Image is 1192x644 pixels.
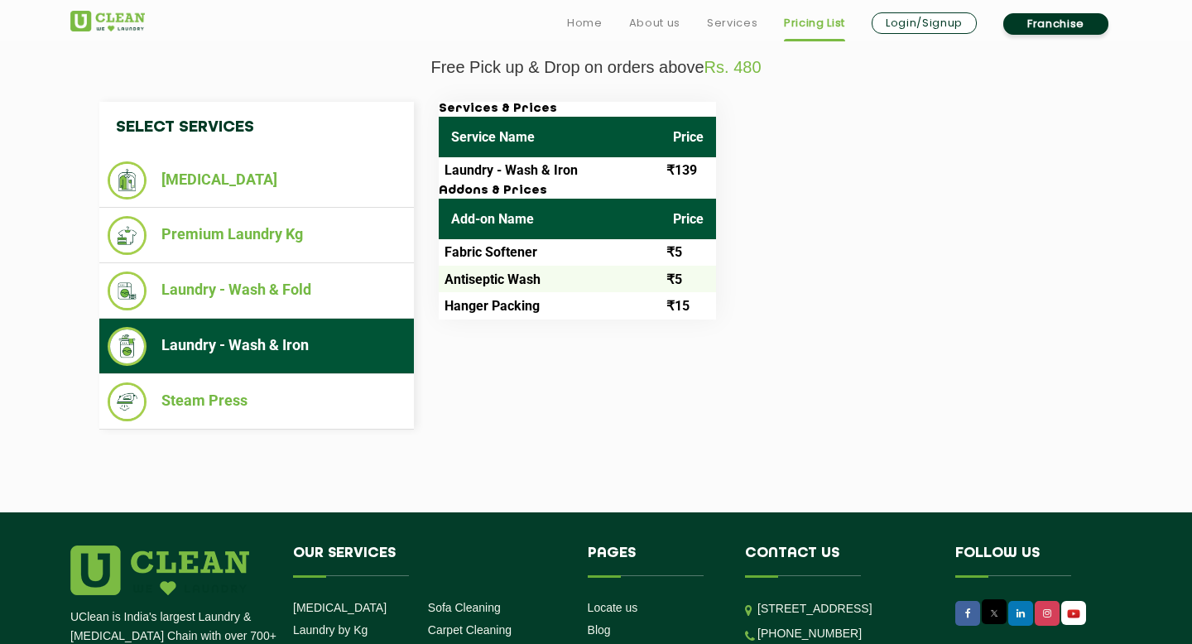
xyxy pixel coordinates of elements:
[439,184,716,199] h3: Addons & Prices
[428,601,501,614] a: Sofa Cleaning
[108,382,147,421] img: Steam Press
[108,161,147,199] img: Dry Cleaning
[108,327,147,366] img: Laundry - Wash & Iron
[588,601,638,614] a: Locate us
[757,599,930,618] p: [STREET_ADDRESS]
[661,157,716,184] td: ₹139
[439,117,661,157] th: Service Name
[99,102,414,153] h4: Select Services
[757,627,862,640] a: [PHONE_NUMBER]
[588,545,721,577] h4: Pages
[1063,605,1084,622] img: UClean Laundry and Dry Cleaning
[108,161,406,199] li: [MEDICAL_DATA]
[588,623,611,637] a: Blog
[108,216,406,255] li: Premium Laundry Kg
[707,13,757,33] a: Services
[108,327,406,366] li: Laundry - Wash & Iron
[661,266,716,292] td: ₹5
[661,117,716,157] th: Price
[745,545,930,577] h4: Contact us
[784,13,845,33] a: Pricing List
[661,239,716,266] td: ₹5
[428,623,512,637] a: Carpet Cleaning
[1003,13,1108,35] a: Franchise
[439,266,661,292] td: Antiseptic Wash
[439,157,661,184] td: Laundry - Wash & Iron
[293,623,368,637] a: Laundry by Kg
[629,13,680,33] a: About us
[70,11,145,31] img: UClean Laundry and Dry Cleaning
[872,12,977,34] a: Login/Signup
[70,58,1122,77] p: Free Pick up & Drop on orders above
[439,199,661,239] th: Add-on Name
[439,239,661,266] td: Fabric Softener
[108,272,147,310] img: Laundry - Wash & Fold
[955,545,1101,577] h4: Follow us
[108,382,406,421] li: Steam Press
[293,601,387,614] a: [MEDICAL_DATA]
[108,216,147,255] img: Premium Laundry Kg
[567,13,603,33] a: Home
[108,272,406,310] li: Laundry - Wash & Fold
[70,545,249,595] img: logo.png
[293,545,563,577] h4: Our Services
[661,199,716,239] th: Price
[439,292,661,319] td: Hanger Packing
[704,58,762,76] span: Rs. 480
[661,292,716,319] td: ₹15
[439,102,716,117] h3: Services & Prices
